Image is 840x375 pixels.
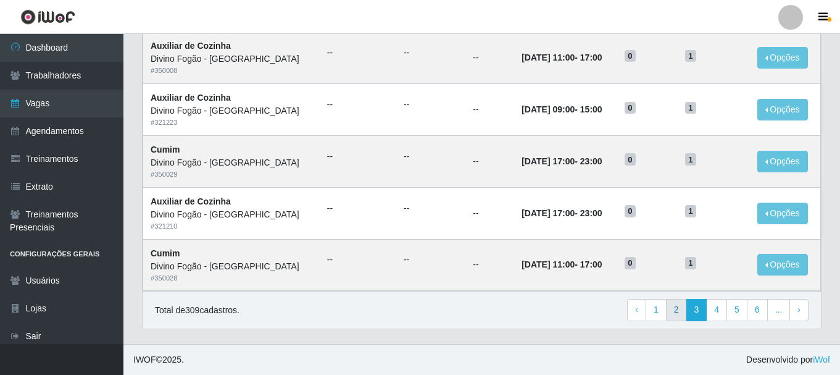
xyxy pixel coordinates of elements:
[797,305,800,314] span: ›
[757,47,808,69] button: Opções
[522,259,575,269] time: [DATE] 11:00
[580,259,602,269] time: 17:00
[151,208,312,221] div: Divino Fogão - [GEOGRAPHIC_DATA]
[685,50,696,62] span: 1
[747,299,768,321] a: 6
[726,299,747,321] a: 5
[404,150,458,163] ul: --
[465,84,514,136] td: --
[522,53,602,62] strong: -
[327,202,389,215] ul: --
[522,156,602,166] strong: -
[757,151,808,172] button: Opções
[522,104,575,114] time: [DATE] 09:00
[757,99,808,120] button: Opções
[465,239,514,291] td: --
[151,53,312,65] div: Divino Fogão - [GEOGRAPHIC_DATA]
[151,248,180,258] strong: Cumim
[151,196,231,206] strong: Auxiliar de Cozinha
[404,253,458,266] ul: --
[327,150,389,163] ul: --
[746,353,830,366] span: Desenvolvido por
[151,104,312,117] div: Divino Fogão - [GEOGRAPHIC_DATA]
[522,53,575,62] time: [DATE] 11:00
[522,259,602,269] strong: -
[580,156,602,166] time: 23:00
[685,257,696,269] span: 1
[133,355,156,364] span: IWOF
[625,257,636,269] span: 0
[404,98,458,111] ul: --
[627,299,646,321] a: Previous
[522,208,602,218] strong: -
[151,169,312,180] div: # 350029
[151,221,312,232] div: # 321210
[580,104,602,114] time: 15:00
[522,104,602,114] strong: -
[465,135,514,187] td: --
[151,273,312,284] div: # 350028
[757,254,808,276] button: Opções
[685,102,696,114] span: 1
[151,41,231,51] strong: Auxiliar de Cozinha
[627,299,809,321] nav: pagination
[685,153,696,166] span: 1
[522,208,575,218] time: [DATE] 17:00
[327,98,389,111] ul: --
[151,117,312,128] div: # 321223
[327,46,389,59] ul: --
[580,208,602,218] time: 23:00
[706,299,727,321] a: 4
[625,153,636,166] span: 0
[151,93,231,103] strong: Auxiliar de Cozinha
[404,202,458,215] ul: --
[666,299,687,321] a: 2
[327,253,389,266] ul: --
[465,187,514,239] td: --
[151,156,312,169] div: Divino Fogão - [GEOGRAPHIC_DATA]
[635,305,638,314] span: ‹
[625,102,636,114] span: 0
[686,299,707,321] a: 3
[151,260,312,273] div: Divino Fogão - [GEOGRAPHIC_DATA]
[685,205,696,217] span: 1
[625,205,636,217] span: 0
[789,299,809,321] a: Next
[151,145,180,154] strong: Cumim
[133,353,184,366] span: © 2025 .
[151,65,312,76] div: # 350008
[813,355,830,364] a: iWof
[757,203,808,224] button: Opções
[522,156,575,166] time: [DATE] 17:00
[404,46,458,59] ul: --
[646,299,667,321] a: 1
[155,304,239,317] p: Total de 309 cadastros.
[580,53,602,62] time: 17:00
[465,32,514,84] td: --
[625,50,636,62] span: 0
[20,9,75,25] img: CoreUI Logo
[767,299,791,321] a: ...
